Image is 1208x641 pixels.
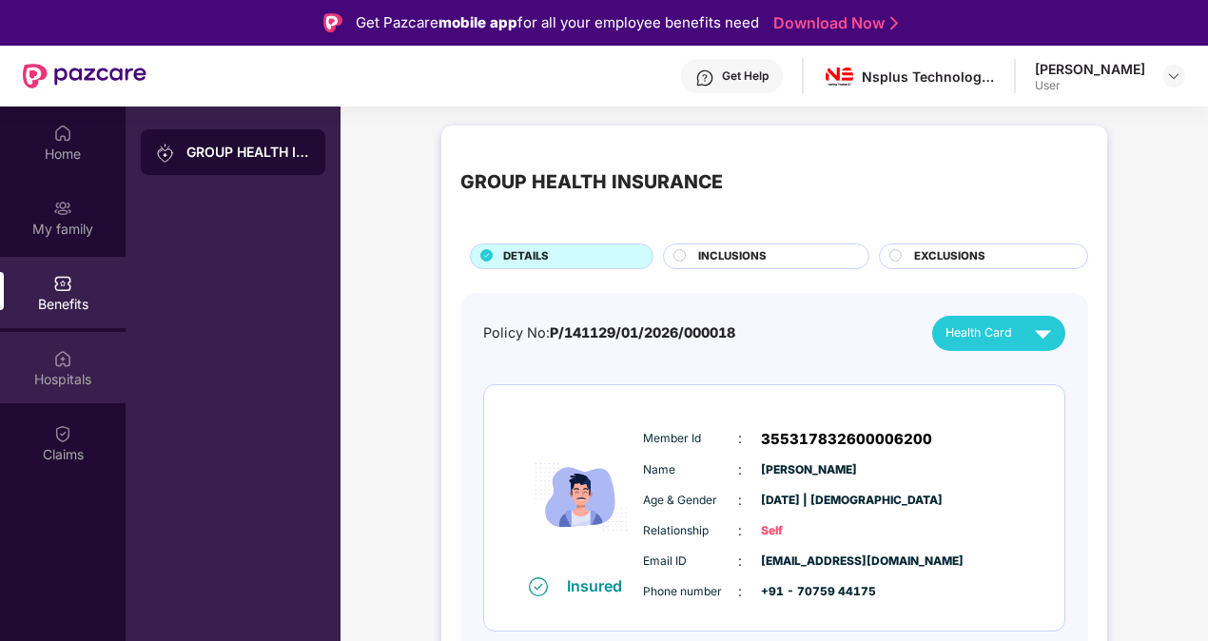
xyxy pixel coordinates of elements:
[186,143,310,162] div: GROUP HEALTH INSURANCE
[1026,317,1060,350] img: svg+xml;base64,PHN2ZyB4bWxucz0iaHR0cDovL3d3dy53My5vcmcvMjAwMC9zdmciIHZpZXdCb3g9IjAgMCAyNCAyNCIgd2...
[738,490,742,511] span: :
[483,322,735,344] div: Policy No:
[914,248,985,265] span: EXCLUSIONS
[643,461,738,479] span: Name
[23,64,146,88] img: New Pazcare Logo
[738,551,742,572] span: :
[356,11,759,34] div: Get Pazcare for all your employee benefits need
[773,13,892,33] a: Download Now
[722,68,769,84] div: Get Help
[761,522,856,540] span: Self
[53,124,72,143] img: svg+xml;base64,PHN2ZyBpZD0iSG9tZSIgeG1sbnM9Imh0dHA6Ly93d3cudzMub3JnLzIwMDAvc3ZnIiB3aWR0aD0iMjAiIG...
[53,274,72,293] img: svg+xml;base64,PHN2ZyBpZD0iQmVuZWZpdHMiIHhtbG5zPSJodHRwOi8vd3d3LnczLm9yZy8yMDAwL3N2ZyIgd2lkdGg9Ij...
[53,199,72,218] img: svg+xml;base64,PHN2ZyB3aWR0aD0iMjAiIGhlaWdodD0iMjAiIHZpZXdCb3g9IjAgMCAyMCAyMCIgZmlsbD0ibm9uZSIgeG...
[738,459,742,480] span: :
[503,248,549,265] span: DETAILS
[1166,68,1181,84] img: svg+xml;base64,PHN2ZyBpZD0iRHJvcGRvd24tMzJ4MzIiIHhtbG5zPSJodHRwOi8vd3d3LnczLm9yZy8yMDAwL3N2ZyIgd2...
[695,68,714,87] img: svg+xml;base64,PHN2ZyBpZD0iSGVscC0zMngzMiIgeG1sbnM9Imh0dHA6Ly93d3cudzMub3JnLzIwMDAvc3ZnIiB3aWR0aD...
[698,248,767,265] span: INCLUSIONS
[1035,78,1145,93] div: User
[738,581,742,602] span: :
[156,144,175,163] img: svg+xml;base64,PHN2ZyB3aWR0aD0iMjAiIGhlaWdodD0iMjAiIHZpZXdCb3g9IjAgMCAyMCAyMCIgZmlsbD0ibm9uZSIgeG...
[945,323,1012,342] span: Health Card
[438,13,517,31] strong: mobile app
[524,418,638,575] img: icon
[643,430,738,448] span: Member Id
[761,461,856,479] span: [PERSON_NAME]
[738,520,742,541] span: :
[826,63,853,90] img: new-nsp-logo%20(2).png
[738,428,742,449] span: :
[862,68,995,86] div: Nsplus Technology Pvt ltd
[643,492,738,510] span: Age & Gender
[761,583,856,601] span: +91 - 70759 44175
[529,577,548,596] img: svg+xml;base64,PHN2ZyB4bWxucz0iaHR0cDovL3d3dy53My5vcmcvMjAwMC9zdmciIHdpZHRoPSIxNiIgaGVpZ2h0PSIxNi...
[761,553,856,571] span: [EMAIL_ADDRESS][DOMAIN_NAME]
[643,553,738,571] span: Email ID
[323,13,342,32] img: Logo
[643,522,738,540] span: Relationship
[53,349,72,368] img: svg+xml;base64,PHN2ZyBpZD0iSG9zcGl0YWxzIiB4bWxucz0iaHR0cDovL3d3dy53My5vcmcvMjAwMC9zdmciIHdpZHRoPS...
[761,428,932,451] span: 355317832600006200
[53,424,72,443] img: svg+xml;base64,PHN2ZyBpZD0iQ2xhaW0iIHhtbG5zPSJodHRwOi8vd3d3LnczLm9yZy8yMDAwL3N2ZyIgd2lkdGg9IjIwIi...
[890,13,898,33] img: Stroke
[761,492,856,510] span: [DATE] | [DEMOGRAPHIC_DATA]
[567,576,633,595] div: Insured
[550,324,735,340] span: P/141129/01/2026/000018
[460,167,723,197] div: GROUP HEALTH INSURANCE
[643,583,738,601] span: Phone number
[1035,60,1145,78] div: [PERSON_NAME]
[932,316,1065,351] button: Health Card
